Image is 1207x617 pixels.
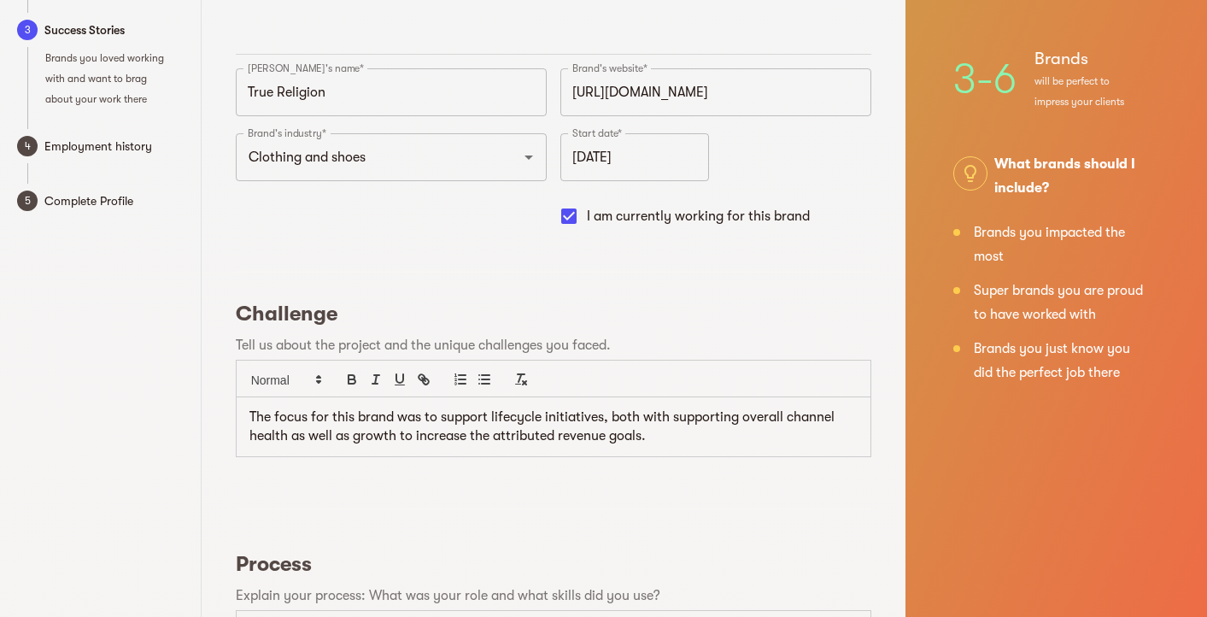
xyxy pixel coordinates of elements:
span: I am currently working for this brand [587,206,810,226]
text: 4 [25,140,31,152]
h6: Brands [1034,48,1141,70]
text: 3 [25,24,31,36]
h2: 3-6 [953,52,1034,107]
h5: Challenge [236,300,871,327]
h6: Brands you impacted the most [974,220,1145,268]
button: Open [517,145,541,169]
input: Brand's name* [236,68,547,116]
p: Explain your process: What was your role and what skills did you use? [236,585,871,606]
span: Employment history [44,136,184,156]
span: Complete Profile [44,191,184,211]
h6: Super brands you are proud to have worked with [974,279,1145,326]
span: will be perfect to impress your clients [1034,75,1124,108]
input: Please select [243,141,491,173]
span: Brands you loved working with and want to brag about your work there [45,52,164,105]
iframe: Chat Widget [899,419,1207,617]
p: The focus for this brand was to support lifecycle initiatives, both with supporting overall chann... [249,408,858,446]
h6: Brands you just know you did the perfect job there [974,337,1145,385]
span: Success Stories [44,20,184,40]
h6: What brands should I include? [994,152,1148,200]
h5: Process [236,550,871,578]
p: Tell us about the project and the unique challenges you faced. [236,335,871,356]
text: 5 [25,195,31,207]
